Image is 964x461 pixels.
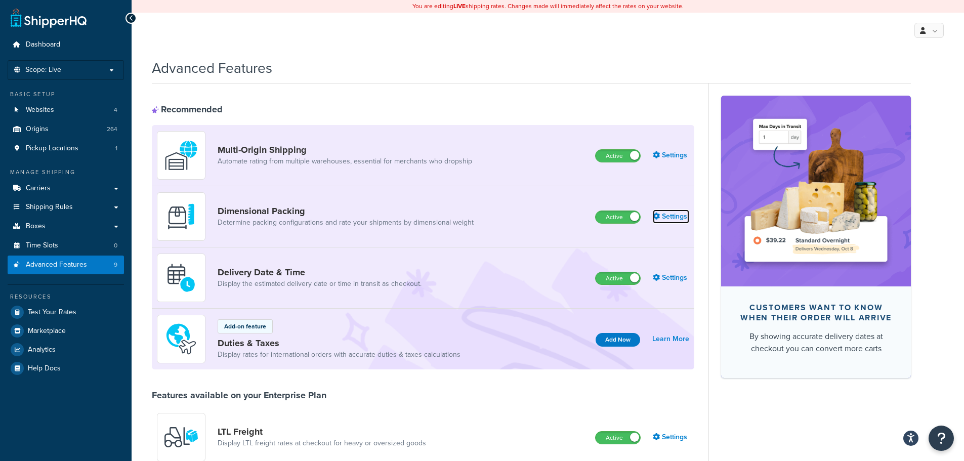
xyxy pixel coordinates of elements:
[114,241,117,250] span: 0
[8,198,124,217] a: Shipping Rules
[26,40,60,49] span: Dashboard
[26,203,73,212] span: Shipping Rules
[653,271,689,285] a: Settings
[8,256,124,274] li: Advanced Features
[163,138,199,173] img: WatD5o0RtDAAAAAElFTkSuQmCC
[8,120,124,139] a: Origins264
[224,322,266,331] p: Add-on feature
[114,261,117,269] span: 9
[218,426,426,437] a: LTL Freight
[8,139,124,158] li: Pickup Locations
[218,350,460,360] a: Display rates for international orders with accurate duties & taxes calculations
[218,218,474,228] a: Determine packing configurations and rate your shipments by dimensional weight
[152,58,272,78] h1: Advanced Features
[8,217,124,236] a: Boxes
[28,346,56,354] span: Analytics
[596,432,640,444] label: Active
[8,120,124,139] li: Origins
[596,272,640,284] label: Active
[653,430,689,444] a: Settings
[218,267,422,278] a: Delivery Date & Time
[8,292,124,301] div: Resources
[218,144,472,155] a: Multi-Origin Shipping
[28,327,66,336] span: Marketplace
[8,139,124,158] a: Pickup Locations1
[737,330,895,355] div: By showing accurate delivery dates at checkout you can convert more carts
[8,168,124,177] div: Manage Shipping
[218,279,422,289] a: Display the estimated delivery date or time in transit as checkout.
[26,241,58,250] span: Time Slots
[453,2,466,11] b: LIVE
[8,236,124,255] li: Time Slots
[737,303,895,323] div: Customers want to know when their order will arrive
[115,144,117,153] span: 1
[152,104,223,115] div: Recommended
[596,333,640,347] button: Add Now
[8,179,124,198] a: Carriers
[163,420,199,455] img: y79ZsPf0fXUFUhFXDzUgf+ktZg5F2+ohG75+v3d2s1D9TjoU8PiyCIluIjV41seZevKCRuEjTPPOKHJsQcmKCXGdfprl3L4q7...
[28,364,61,373] span: Help Docs
[929,426,954,451] button: Open Resource Center
[26,261,87,269] span: Advanced Features
[114,106,117,114] span: 4
[8,359,124,378] a: Help Docs
[8,236,124,255] a: Time Slots0
[28,308,76,317] span: Test Your Rates
[26,106,54,114] span: Websites
[8,101,124,119] a: Websites4
[218,438,426,448] a: Display LTL freight rates at checkout for heavy or oversized goods
[26,184,51,193] span: Carriers
[25,66,61,74] span: Scope: Live
[8,35,124,54] a: Dashboard
[652,332,689,346] a: Learn More
[8,322,124,340] a: Marketplace
[218,338,460,349] a: Duties & Taxes
[653,209,689,224] a: Settings
[736,111,896,271] img: feature-image-ddt-36eae7f7280da8017bfb280eaccd9c446f90b1fe08728e4019434db127062ab4.png
[26,222,46,231] span: Boxes
[596,211,640,223] label: Active
[152,390,326,401] div: Features available on your Enterprise Plan
[107,125,117,134] span: 264
[26,125,49,134] span: Origins
[8,90,124,99] div: Basic Setup
[8,101,124,119] li: Websites
[8,256,124,274] a: Advanced Features9
[8,341,124,359] a: Analytics
[8,303,124,321] a: Test Your Rates
[163,260,199,296] img: gfkeb5ejjkALwAAAABJRU5ErkJggg==
[26,144,78,153] span: Pickup Locations
[163,199,199,234] img: DTVBYsAAAAAASUVORK5CYII=
[163,321,199,357] img: icon-duo-feat-landed-cost-7136b061.png
[596,150,640,162] label: Active
[218,156,472,166] a: Automate rating from multiple warehouses, essential for merchants who dropship
[653,148,689,162] a: Settings
[218,205,474,217] a: Dimensional Packing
